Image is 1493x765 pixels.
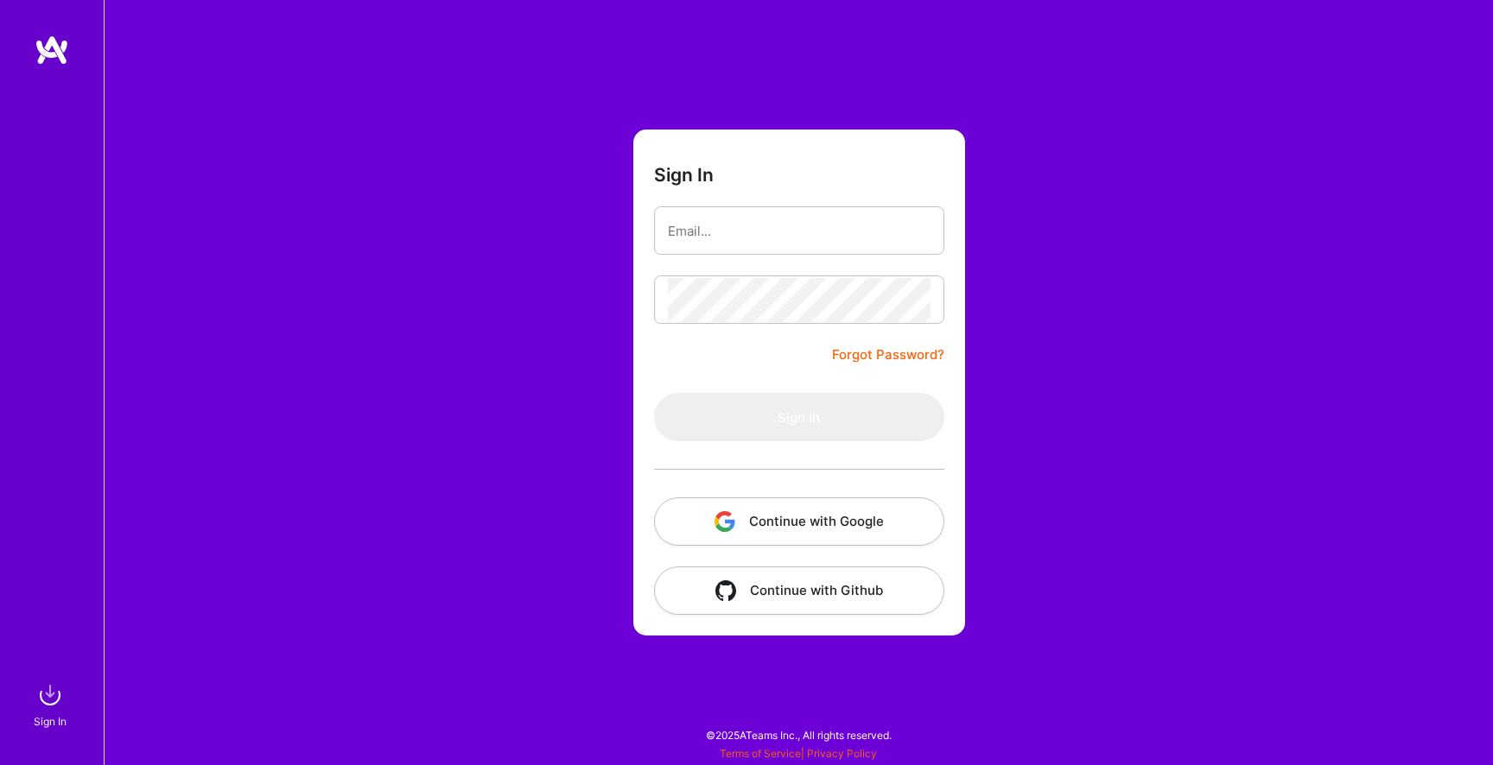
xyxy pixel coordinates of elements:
[35,35,69,66] img: logo
[36,678,67,730] a: sign inSign In
[654,497,944,546] button: Continue with Google
[720,747,801,760] a: Terms of Service
[654,164,714,186] h3: Sign In
[715,511,735,532] img: icon
[807,747,877,760] a: Privacy Policy
[654,566,944,615] button: Continue with Github
[654,393,944,441] button: Sign In
[34,712,67,730] div: Sign In
[33,678,67,712] img: sign in
[104,713,1493,756] div: © 2025 ATeams Inc., All rights reserved.
[720,747,877,760] span: |
[668,209,931,253] input: Email...
[715,580,736,601] img: icon
[832,345,944,365] a: Forgot Password?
